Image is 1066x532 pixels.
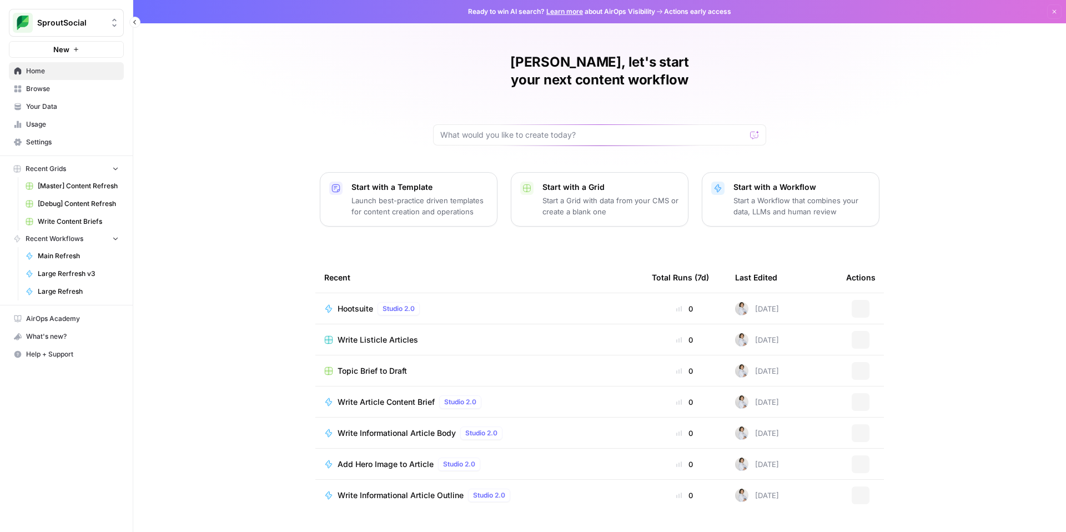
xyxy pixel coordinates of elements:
[443,459,475,469] span: Studio 2.0
[338,428,456,439] span: Write Informational Article Body
[735,458,748,471] img: jknv0oczz1bkybh4cpsjhogg89cj
[735,302,779,315] div: [DATE]
[735,426,779,440] div: [DATE]
[546,7,583,16] a: Learn more
[542,195,679,217] p: Start a Grid with data from your CMS or create a blank one
[38,251,119,261] span: Main Refresh
[324,489,634,502] a: Write Informational Article OutlineStudio 2.0
[846,262,876,293] div: Actions
[324,426,634,440] a: Write Informational Article BodyStudio 2.0
[324,395,634,409] a: Write Article Content BriefStudio 2.0
[338,397,435,408] span: Write Article Content Brief
[9,230,124,247] button: Recent Workflows
[735,333,779,347] div: [DATE]
[38,287,119,297] span: Large Refresh
[320,172,497,227] button: Start with a TemplateLaunch best-practice driven templates for content creation and operations
[21,213,124,230] a: Write Content Briefs
[26,102,119,112] span: Your Data
[324,262,634,293] div: Recent
[735,426,748,440] img: jknv0oczz1bkybh4cpsjhogg89cj
[735,489,779,502] div: [DATE]
[26,137,119,147] span: Settings
[21,283,124,300] a: Large Refresh
[338,490,464,501] span: Write Informational Article Outline
[652,459,717,470] div: 0
[38,199,119,209] span: [Debug] Content Refresh
[383,304,415,314] span: Studio 2.0
[440,129,746,140] input: What would you like to create today?
[26,66,119,76] span: Home
[53,44,69,55] span: New
[324,365,634,377] a: Topic Brief to Draft
[26,349,119,359] span: Help + Support
[26,314,119,324] span: AirOps Academy
[38,181,119,191] span: [Master] Content Refresh
[338,365,407,377] span: Topic Brief to Draft
[21,247,124,265] a: Main Refresh
[21,265,124,283] a: Large Rerfresh v3
[664,7,731,17] span: Actions early access
[542,182,679,193] p: Start with a Grid
[733,195,870,217] p: Start a Workflow that combines your data, LLMs and human review
[351,195,488,217] p: Launch best-practice driven templates for content creation and operations
[468,7,655,17] span: Ready to win AI search? about AirOps Visibility
[26,119,119,129] span: Usage
[9,345,124,363] button: Help + Support
[433,53,766,89] h1: [PERSON_NAME], let's start your next content workflow
[735,395,779,409] div: [DATE]
[473,490,505,500] span: Studio 2.0
[702,172,879,227] button: Start with a WorkflowStart a Workflow that combines your data, LLMs and human review
[652,490,717,501] div: 0
[735,262,777,293] div: Last Edited
[735,395,748,409] img: jknv0oczz1bkybh4cpsjhogg89cj
[9,310,124,328] a: AirOps Academy
[9,80,124,98] a: Browse
[511,172,688,227] button: Start with a GridStart a Grid with data from your CMS or create a blank one
[38,217,119,227] span: Write Content Briefs
[9,116,124,133] a: Usage
[9,41,124,58] button: New
[21,177,124,195] a: [Master] Content Refresh
[338,459,434,470] span: Add Hero Image to Article
[465,428,497,438] span: Studio 2.0
[735,364,748,378] img: jknv0oczz1bkybh4cpsjhogg89cj
[9,98,124,116] a: Your Data
[13,13,33,33] img: SproutSocial Logo
[735,458,779,471] div: [DATE]
[324,302,634,315] a: HootsuiteStudio 2.0
[21,195,124,213] a: [Debug] Content Refresh
[735,489,748,502] img: jknv0oczz1bkybh4cpsjhogg89cj
[37,17,104,28] span: SproutSocial
[9,9,124,37] button: Workspace: SproutSocial
[324,458,634,471] a: Add Hero Image to ArticleStudio 2.0
[338,334,418,345] span: Write Listicle Articles
[652,334,717,345] div: 0
[324,334,634,345] a: Write Listicle Articles
[26,84,119,94] span: Browse
[652,262,709,293] div: Total Runs (7d)
[9,328,123,345] div: What's new?
[652,397,717,408] div: 0
[351,182,488,193] p: Start with a Template
[26,164,66,174] span: Recent Grids
[9,328,124,345] button: What's new?
[9,133,124,151] a: Settings
[652,365,717,377] div: 0
[735,333,748,347] img: jknv0oczz1bkybh4cpsjhogg89cj
[9,160,124,177] button: Recent Grids
[338,303,373,314] span: Hootsuite
[652,303,717,314] div: 0
[733,182,870,193] p: Start with a Workflow
[38,269,119,279] span: Large Rerfresh v3
[735,364,779,378] div: [DATE]
[26,234,83,244] span: Recent Workflows
[9,62,124,80] a: Home
[652,428,717,439] div: 0
[735,302,748,315] img: jknv0oczz1bkybh4cpsjhogg89cj
[444,397,476,407] span: Studio 2.0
